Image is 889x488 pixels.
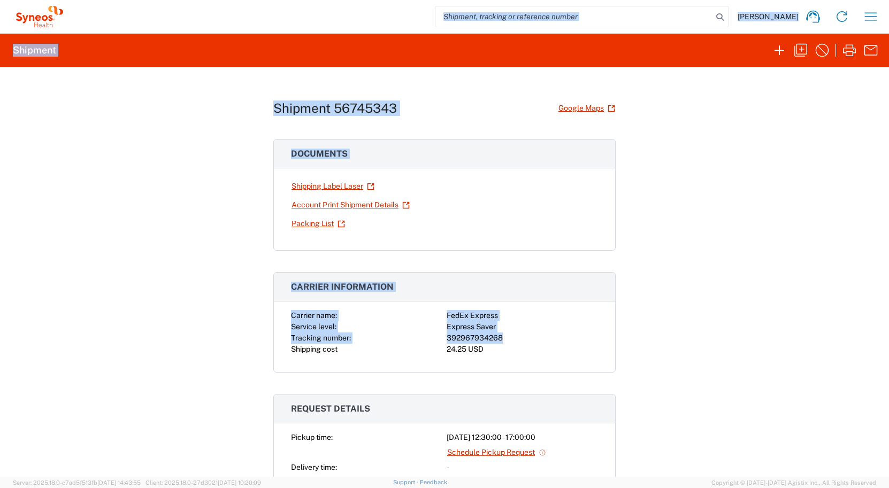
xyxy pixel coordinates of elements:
[218,479,261,486] span: [DATE] 10:20:09
[291,322,336,331] span: Service level:
[447,321,598,332] div: Express Saver
[447,332,598,344] div: 392967934268
[291,433,333,441] span: Pickup time:
[558,99,616,118] a: Google Maps
[291,177,375,196] a: Shipping Label Laser
[738,12,799,21] span: [PERSON_NAME]
[291,149,348,159] span: Documents
[13,44,56,57] h2: Shipment
[447,344,598,355] div: 24.25 USD
[420,479,447,485] a: Feedback
[291,311,337,320] span: Carrier name:
[291,282,394,292] span: Carrier information
[291,463,337,471] span: Delivery time:
[447,432,598,443] div: [DATE] 12:30:00 - 17:00:00
[291,334,351,342] span: Tracking number:
[273,100,397,116] h1: Shipment 56745343
[447,443,547,462] a: Schedule Pickup Request
[711,478,876,487] span: Copyright © [DATE]-[DATE] Agistix Inc., All Rights Reserved
[13,479,141,486] span: Server: 2025.18.0-c7ad5f513fb
[447,462,598,473] div: -
[447,310,598,321] div: FedEx Express
[291,214,346,233] a: Packing List
[291,345,338,353] span: Shipping cost
[393,479,420,485] a: Support
[291,196,410,214] a: Account Print Shipment Details
[145,479,261,486] span: Client: 2025.18.0-27d3021
[291,404,370,414] span: Request details
[97,479,141,486] span: [DATE] 14:43:55
[435,6,712,27] input: Shipment, tracking or reference number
